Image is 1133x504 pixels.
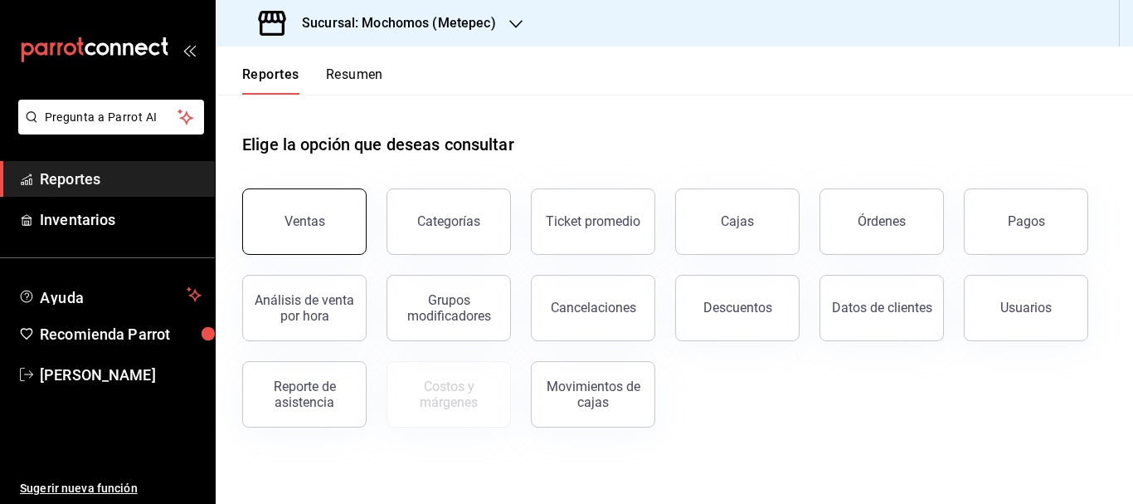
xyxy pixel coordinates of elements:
h3: Sucursal: Mochomos (Metepec) [289,13,496,33]
div: Categorías [417,213,480,229]
button: Ticket promedio [531,188,655,255]
span: [PERSON_NAME] [40,364,202,386]
div: Descuentos [703,300,772,316]
div: navigation tabs [242,66,383,95]
div: Movimientos de cajas [542,379,644,410]
h1: Elige la opción que deseas consultar [242,132,514,157]
div: Pagos [1008,213,1045,229]
button: Órdenes [819,188,944,255]
button: Datos de clientes [819,275,944,341]
span: Ayuda [40,285,180,305]
button: Ventas [242,188,367,255]
button: Cancelaciones [531,275,655,341]
div: Órdenes [858,213,906,229]
button: Contrata inventarios para ver este reporte [387,361,511,428]
div: Ventas [284,213,325,229]
button: Reporte de asistencia [242,361,367,428]
div: Usuarios [1000,300,1052,316]
button: Pregunta a Parrot AI [18,100,204,135]
span: Pregunta a Parrot AI [45,109,178,126]
span: Reportes [40,168,202,190]
button: Pagos [964,188,1088,255]
button: Movimientos de cajas [531,361,655,428]
div: Cajas [721,213,754,229]
button: Usuarios [964,275,1088,341]
div: Reporte de asistencia [253,379,356,410]
div: Cancelaciones [551,300,636,316]
button: open_drawer_menu [182,43,196,56]
div: Costos y márgenes [397,379,500,410]
button: Grupos modificadores [387,275,511,341]
div: Datos de clientes [832,300,932,316]
span: Sugerir nueva función [20,480,202,497]
button: Análisis de venta por hora [242,275,367,341]
button: Descuentos [675,275,800,341]
span: Inventarios [40,208,202,231]
button: Categorías [387,188,511,255]
button: Cajas [675,188,800,255]
div: Grupos modificadores [397,292,500,324]
button: Resumen [326,66,383,95]
span: Recomienda Parrot [40,323,202,345]
div: Análisis de venta por hora [253,292,356,324]
a: Pregunta a Parrot AI [12,120,204,138]
button: Reportes [242,66,299,95]
div: Ticket promedio [546,213,640,229]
